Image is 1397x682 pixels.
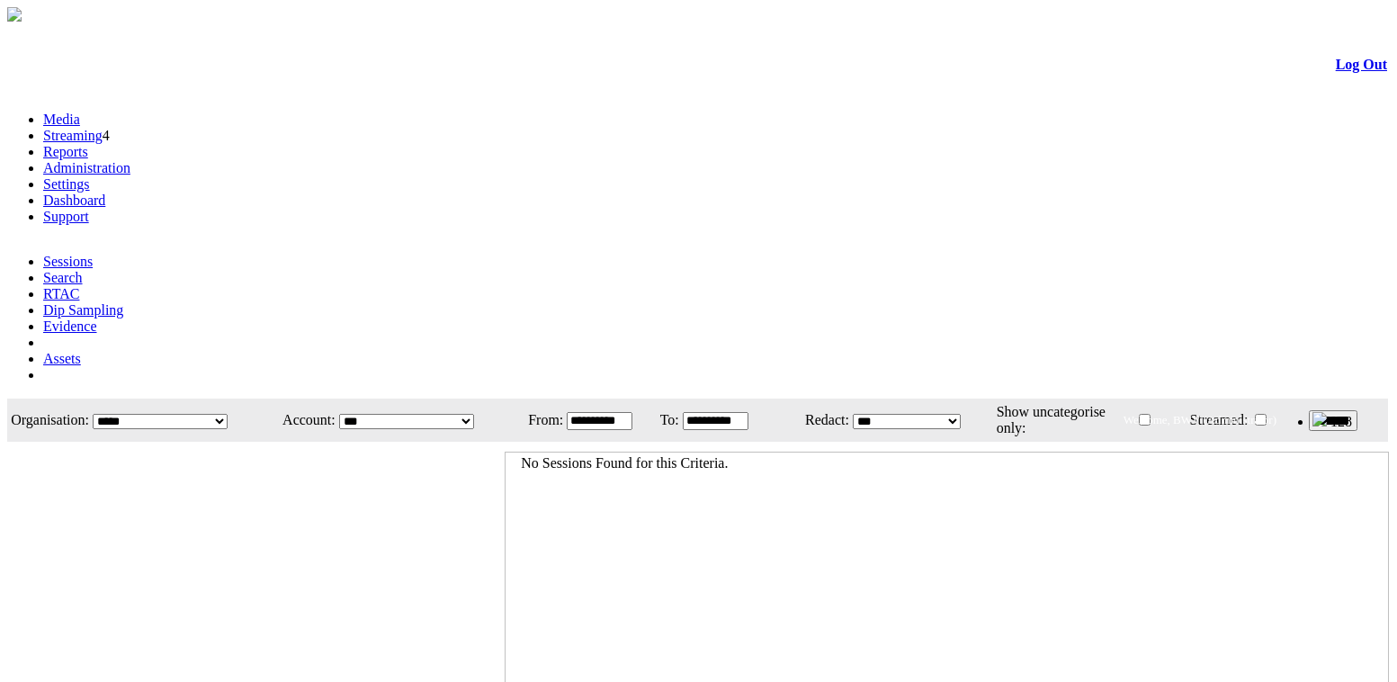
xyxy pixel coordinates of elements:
span: No Sessions Found for this Criteria. [521,455,728,471]
a: Streaming [43,128,103,143]
img: bell25.png [1312,412,1327,426]
img: arrow-3.png [7,7,22,22]
a: Reports [43,144,88,159]
a: Settings [43,176,90,192]
a: Evidence [43,319,97,334]
span: 128 [1330,414,1352,429]
a: Dip Sampling [43,302,123,318]
a: Assets [43,351,81,366]
a: RTAC [43,286,79,301]
a: Sessions [43,254,93,269]
td: From: [517,400,564,440]
a: Support [43,209,89,224]
td: Organisation: [9,400,90,440]
span: Show uncategorise only: [997,404,1106,435]
td: To: [653,400,679,440]
a: Administration [43,160,130,175]
td: Account: [267,400,336,440]
span: 4 [103,128,110,143]
td: Redact: [769,400,850,440]
a: Log Out [1336,57,1387,72]
a: Dashboard [43,193,105,208]
span: Welcome, BWV (Administrator) [1124,413,1276,426]
a: Media [43,112,80,127]
a: Search [43,270,83,285]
